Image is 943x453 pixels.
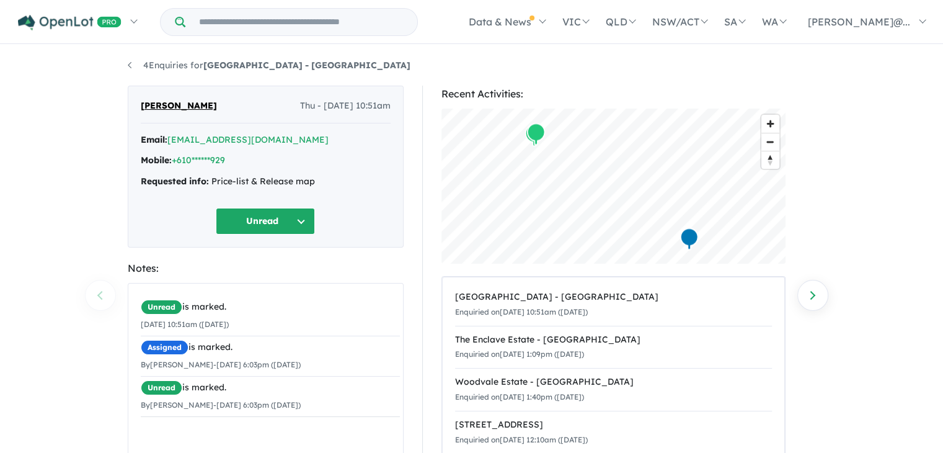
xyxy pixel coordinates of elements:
div: [STREET_ADDRESS] [455,418,772,433]
div: is marked. [141,300,400,315]
span: [PERSON_NAME]@... [808,16,910,28]
a: [GEOGRAPHIC_DATA] - [GEOGRAPHIC_DATA]Enquiried on[DATE] 10:51am ([DATE]) [455,284,772,326]
div: Map marker [526,123,545,146]
span: Assigned [141,340,188,355]
small: By [PERSON_NAME] - [DATE] 6:03pm ([DATE]) [141,400,301,410]
div: is marked. [141,340,400,355]
button: Zoom in [761,115,779,133]
small: Enquiried on [DATE] 1:09pm ([DATE]) [455,349,584,359]
div: [GEOGRAPHIC_DATA] - [GEOGRAPHIC_DATA] [455,290,772,305]
button: Zoom out [761,133,779,151]
strong: Email: [141,134,167,145]
button: Reset bearing to north [761,151,779,169]
small: Enquiried on [DATE] 10:51am ([DATE]) [455,307,588,316]
strong: Requested info: [141,176,209,187]
span: Unread [141,380,182,395]
button: Unread [216,208,315,235]
strong: Mobile: [141,155,172,166]
canvas: Map [441,109,786,264]
strong: [GEOGRAPHIC_DATA] - [GEOGRAPHIC_DATA] [203,60,410,71]
div: The Enclave Estate - [GEOGRAPHIC_DATA] [455,333,772,348]
span: Thu - [DATE] 10:51am [300,99,391,114]
small: [DATE] 10:51am ([DATE]) [141,320,229,329]
small: By [PERSON_NAME] - [DATE] 6:03pm ([DATE]) [141,360,301,369]
span: [PERSON_NAME] [141,99,217,114]
small: Enquiried on [DATE] 12:10am ([DATE]) [455,435,588,444]
span: Unread [141,300,182,315]
small: Enquiried on [DATE] 1:40pm ([DATE]) [455,392,584,401]
div: Price-list & Release map [141,174,391,189]
a: [EMAIL_ADDRESS][DOMAIN_NAME] [167,134,329,145]
a: 4Enquiries for[GEOGRAPHIC_DATA] - [GEOGRAPHIC_DATA] [128,60,410,71]
div: Map marker [525,124,543,147]
div: Recent Activities: [441,86,786,102]
a: The Enclave Estate - [GEOGRAPHIC_DATA]Enquiried on[DATE] 1:09pm ([DATE]) [455,326,772,369]
a: Woodvale Estate - [GEOGRAPHIC_DATA]Enquiried on[DATE] 1:40pm ([DATE]) [455,368,772,411]
div: Woodvale Estate - [GEOGRAPHIC_DATA] [455,375,772,390]
img: Openlot PRO Logo White [18,15,122,30]
div: Map marker [680,228,698,251]
nav: breadcrumb [128,58,816,73]
input: Try estate name, suburb, builder or developer [188,9,415,35]
div: is marked. [141,380,400,395]
div: Notes: [128,260,404,277]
